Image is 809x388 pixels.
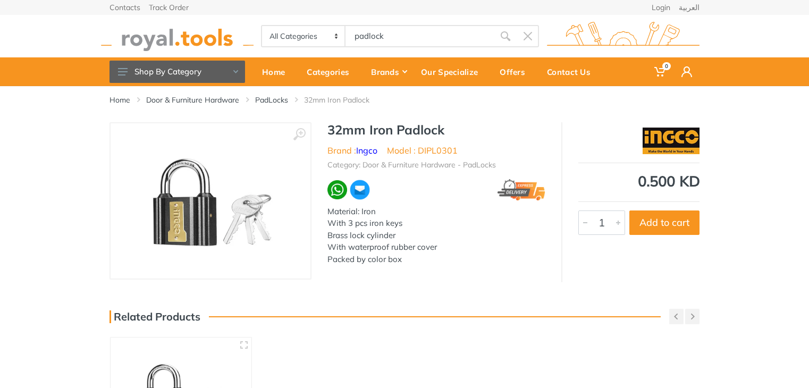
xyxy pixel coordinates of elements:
div: Material: Iron With 3 pcs iron keys Brass lock cylinder With waterproof rubber cover Packed by co... [327,206,545,266]
div: 0.500 KD [578,174,700,189]
span: 0 [662,62,671,70]
img: Ingco [643,128,700,154]
img: ma.webp [349,179,370,200]
a: Contacts [109,4,140,11]
a: العربية [679,4,700,11]
h3: Related Products [109,310,200,323]
li: Category: Door & Furniture Hardware - PadLocks [327,159,496,171]
a: Door & Furniture Hardware [146,95,239,105]
img: royal.tools Logo [547,22,700,51]
img: wa.webp [327,180,347,200]
a: Our Specialize [414,57,492,86]
a: Offers [492,57,540,86]
li: 32mm Iron Padlock [304,95,385,105]
div: Our Specialize [414,61,492,83]
a: Home [109,95,130,105]
img: express.png [498,179,545,200]
button: Add to cart [629,210,700,235]
a: Ingco [356,145,377,156]
div: Offers [492,61,540,83]
img: Royal Tools - 32mm Iron Padlock [144,134,277,268]
button: Shop By Category [109,61,245,83]
div: Home [255,61,299,83]
img: royal.tools Logo [101,22,254,51]
li: Model : DIPL0301 [387,144,458,157]
div: Brands [364,61,414,83]
a: PadLocks [255,95,288,105]
h1: 32mm Iron Padlock [327,122,545,138]
li: Brand : [327,144,377,157]
div: Categories [299,61,364,83]
a: Login [652,4,670,11]
a: Home [255,57,299,86]
a: 0 [647,57,674,86]
nav: breadcrumb [109,95,700,105]
a: Track Order [149,4,189,11]
a: Categories [299,57,364,86]
div: Contact Us [540,61,605,83]
select: Category [262,26,345,46]
a: Contact Us [540,57,605,86]
input: Site search [345,25,494,47]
